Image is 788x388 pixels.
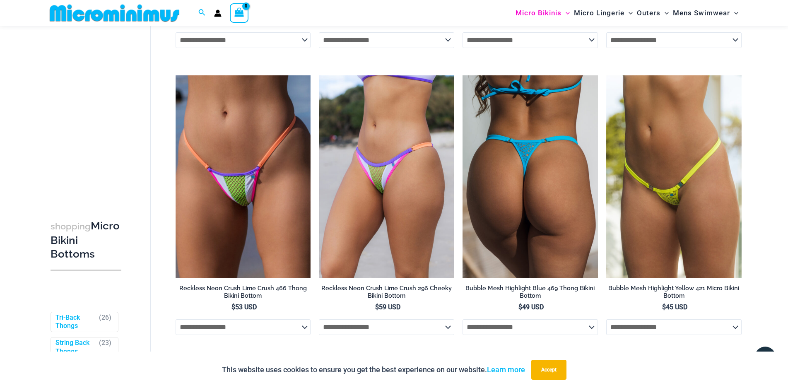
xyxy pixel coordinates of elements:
span: Menu Toggle [561,2,570,24]
span: Menu Toggle [730,2,738,24]
p: This website uses cookies to ensure you get the best experience on our website. [222,364,525,376]
a: Mens SwimwearMenu ToggleMenu Toggle [671,2,740,24]
img: Bubble Mesh Highlight Yellow 421 Micro 01 [606,75,742,278]
a: String Back Thongs [55,339,95,357]
span: $ [231,303,235,311]
h2: Bubble Mesh Highlight Blue 469 Thong Bikini Bottom [463,284,598,300]
a: View Shopping Cart, empty [230,3,249,22]
a: Tri-Back Thongs [55,313,95,331]
span: $ [662,303,666,311]
span: Mens Swimwear [673,2,730,24]
a: Bubble Mesh Highlight Blue 469 Thong 01Bubble Mesh Highlight Blue 469 Thong 02Bubble Mesh Highlig... [463,75,598,278]
a: Search icon link [198,8,206,18]
span: ( ) [99,339,111,357]
h2: Reckless Neon Crush Lime Crush 296 Cheeky Bikini Bottom [319,284,454,300]
span: 26 [101,313,109,321]
a: Micro BikinisMenu ToggleMenu Toggle [513,2,572,24]
a: Account icon link [214,10,222,17]
span: Menu Toggle [624,2,633,24]
bdi: 53 USD [231,303,257,311]
bdi: 45 USD [662,303,687,311]
bdi: 59 USD [375,303,400,311]
bdi: 49 USD [518,303,544,311]
a: Learn more [487,365,525,374]
img: MM SHOP LOGO FLAT [46,4,183,22]
img: Reckless Neon Crush Lime Crush 466 Thong [176,75,311,278]
a: Reckless Neon Crush Lime Crush 296 Cheeky Bikini Bottom [319,284,454,303]
button: Accept [531,360,566,380]
span: Menu Toggle [660,2,669,24]
nav: Site Navigation [512,1,742,25]
span: $ [518,303,522,311]
a: Bubble Mesh Highlight Yellow 421 Micro Bikini Bottom [606,284,742,303]
span: 23 [101,339,109,347]
span: Micro Bikinis [516,2,561,24]
a: Reckless Neon Crush Lime Crush 466 Thong Bikini Bottom [176,284,311,303]
iframe: TrustedSite Certified [51,28,125,193]
h2: Reckless Neon Crush Lime Crush 466 Thong Bikini Bottom [176,284,311,300]
a: OutersMenu ToggleMenu Toggle [635,2,671,24]
img: Bubble Mesh Highlight Blue 469 Thong 02 [463,75,598,278]
span: $ [375,303,379,311]
a: Reckless Neon Crush Lime Crush 466 ThongReckless Neon Crush Lime Crush 466 Thong 01Reckless Neon ... [176,75,311,278]
span: shopping [51,221,91,231]
a: Reckless Neon Crush Lime Crush 296 Cheeky Bottom 02Reckless Neon Crush Lime Crush 296 Cheeky Bott... [319,75,454,278]
span: ( ) [99,313,111,331]
span: Micro Lingerie [574,2,624,24]
a: Bubble Mesh Highlight Yellow 421 Micro 01Bubble Mesh Highlight Yellow 421 Micro 02Bubble Mesh Hig... [606,75,742,278]
a: Bubble Mesh Highlight Blue 469 Thong Bikini Bottom [463,284,598,303]
h2: Bubble Mesh Highlight Yellow 421 Micro Bikini Bottom [606,284,742,300]
img: Reckless Neon Crush Lime Crush 296 Cheeky Bottom 02 [319,75,454,278]
a: Micro LingerieMenu ToggleMenu Toggle [572,2,635,24]
h3: Micro Bikini Bottoms [51,219,121,261]
span: Outers [637,2,660,24]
